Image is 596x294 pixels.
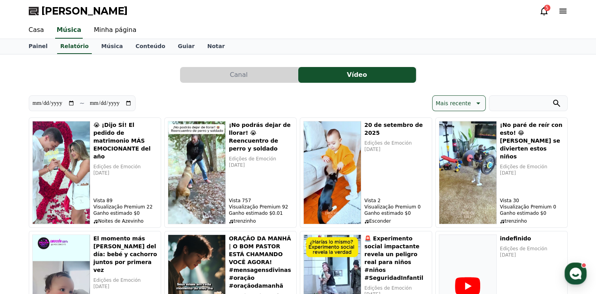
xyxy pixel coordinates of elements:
[505,218,527,224] font: trenzinho
[93,197,158,204] p: Vista 89
[298,67,416,83] a: Vídeo
[364,122,423,136] font: 20 de setembro de 2025
[57,39,92,54] a: Relatório
[229,204,293,210] p: Visualização Premium 92
[22,22,50,39] a: Casa
[20,240,34,247] span: Home
[102,229,151,248] a: Settings
[500,164,564,170] p: Edições de Emoción
[500,235,531,242] font: indefinido
[80,99,85,108] p: ~
[364,204,429,210] p: Visualização Premium 0
[93,204,158,210] p: Visualização Premium 22
[303,121,361,224] img: 20 de setembro de 2025
[500,204,564,210] p: Visualização Premium 0
[201,39,231,54] a: Notar
[369,218,391,224] font: Esconder
[364,210,429,216] p: Ganho estimado $0
[298,67,416,83] button: Vídeo
[178,43,195,49] font: Guiar
[229,235,291,289] font: ORAÇÃO DA MANHÃ | O BOM PASTOR ESTÁ CHAMANDO VOCÊ AGORA! #mensagensdivinas #oração #oraçãodamanhã
[98,218,144,224] font: Noites de Azevinho
[364,140,429,146] p: Edições de Emoción
[229,197,293,204] p: Vista 757
[207,43,225,49] font: Notar
[500,197,564,204] p: Vista 30
[93,210,158,216] p: Ganho estimado $0
[136,43,165,49] font: Conteúdo
[52,229,102,248] a: Messages
[229,122,291,152] font: ¡No podrás dejar de llorar! 😭 Reencuentro de perro y soldado
[101,43,123,49] font: Música
[435,117,568,228] button: ¡No paré de reír con esto! 😂 Mira cómo se divierten estos niños ¡No paré de reír con esto! 😂 [PER...
[164,117,297,228] button: ¡No podrás dejar de llorar! 😭 Reencuentro de perro y soldado ¡No podrás dejar de llorar! 😭 Reencu...
[229,156,293,162] p: Edições de Emoción
[29,117,161,228] button: 😭 ¡Dijo SÍ! El pedido de matrimonio MÁS EMOCIONANTE del año 😭 ¡Dijo SÍ! El pedido de matrimonio M...
[93,283,158,290] p: [DATE]
[364,285,429,291] p: Edições de Emoción
[500,252,564,258] p: [DATE]
[60,43,89,49] font: Relatório
[2,229,52,248] a: Home
[93,122,150,160] font: 😭 ¡Dijo SÍ! El pedido de matrimonio MÁS EMOCIONANTE del año
[500,122,563,160] font: ¡No paré de reír con esto! 😂 [PERSON_NAME] se divierten estos niños
[93,164,158,170] p: Edições de Emoción
[55,22,83,39] a: Música
[229,162,293,168] p: [DATE]
[29,43,48,49] font: Painel
[129,39,172,54] a: Conteúdo
[439,121,497,224] img: ¡No paré de reír con esto! 😂 Mira cómo se divierten estos niños
[436,98,471,109] p: Mais recente
[432,95,486,111] button: Mais recente
[93,170,158,176] p: [DATE]
[229,210,293,216] p: Ganho estimado $0.01
[364,235,423,281] font: 🚨 Experimento social impactante revela un peligro real para niños #niños #SeguridadInfantil
[544,5,550,11] div: 5
[172,39,201,54] a: Guiar
[364,197,429,204] p: Vista 2
[65,241,89,247] span: Messages
[41,5,128,17] span: [PERSON_NAME]
[500,170,564,176] p: [DATE]
[93,277,158,283] p: Edições de Emoción
[500,210,564,216] p: Ganho estimado $0
[29,5,128,17] a: [PERSON_NAME]
[93,235,157,273] font: El momento más [PERSON_NAME] del día: bebé y cachorro juntos por primera vez
[300,117,432,228] button: 20 de setembro de 2025 20 de setembro de 2025 Edições de Emoción [DATE] Vista 2 Visualização Prem...
[539,6,549,16] a: 5
[95,39,129,54] a: Música
[500,246,564,252] p: Edições de Emoción
[117,240,136,247] span: Settings
[180,67,298,83] button: Canal
[168,121,226,224] img: ¡No podrás dejar de llorar! 😭 Reencuentro de perro y soldado
[364,146,429,153] p: [DATE]
[234,218,256,224] font: trenzinho
[32,121,90,224] img: 😭 ¡Dijo SÍ! El pedido de matrimonio MÁS EMOCIONANTE del año
[22,39,54,54] a: Painel
[87,22,143,39] a: Minha página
